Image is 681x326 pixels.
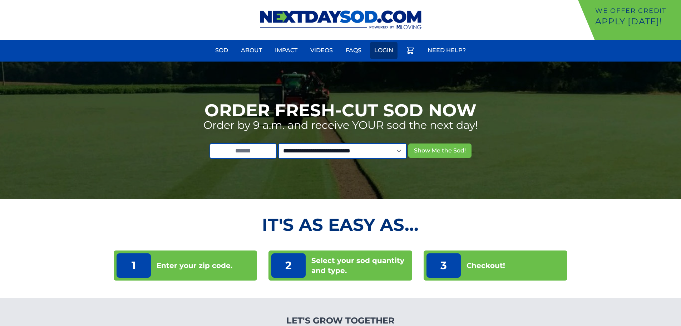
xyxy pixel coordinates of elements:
[426,253,461,278] p: 3
[157,261,232,271] p: Enter your zip code.
[271,42,302,59] a: Impact
[595,16,678,27] p: Apply [DATE]!
[114,216,568,233] h2: It's as Easy As...
[203,119,478,132] p: Order by 9 a.m. and receive YOUR sod the next day!
[370,42,398,59] a: Login
[211,42,232,59] a: Sod
[306,42,337,59] a: Videos
[408,143,472,158] button: Show Me the Sod!
[237,42,266,59] a: About
[595,6,678,16] p: We offer Credit
[341,42,366,59] a: FAQs
[271,253,306,278] p: 2
[311,256,409,276] p: Select your sod quantity and type.
[204,102,477,119] h1: Order Fresh-Cut Sod Now
[117,253,151,278] p: 1
[423,42,470,59] a: Need Help?
[467,261,505,271] p: Checkout!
